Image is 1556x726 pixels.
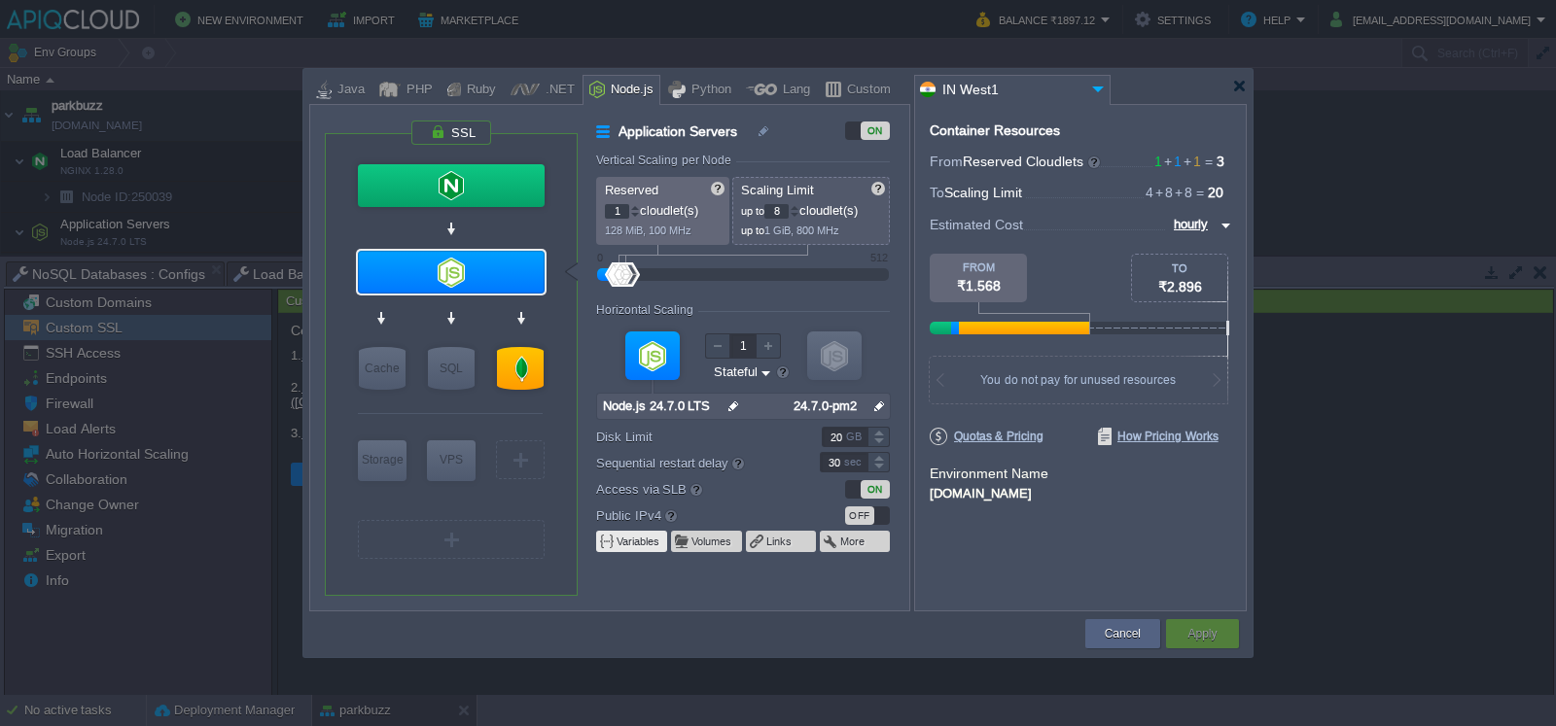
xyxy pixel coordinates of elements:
div: Node.js [605,76,654,105]
p: cloudlet(s) [741,198,883,219]
div: ON [861,121,890,140]
div: Create New Layer [358,520,545,559]
div: sec [844,453,866,471]
span: How Pricing Works [1098,428,1219,445]
label: Public IPv4 [596,504,794,526]
span: ₹2.896 [1158,279,1202,294]
button: Volumes [691,534,733,549]
div: [DOMAIN_NAME] [930,483,1231,501]
div: Storage Containers [358,440,407,481]
button: Cancel [1105,624,1141,643]
div: Horizontal Scaling [596,303,698,317]
div: Cache [359,347,406,390]
label: Disk Limit [596,427,794,447]
span: 1 [1182,154,1201,169]
span: 1 GiB, 800 MHz [764,225,839,236]
div: Python [686,76,731,105]
label: Access via SLB [596,478,794,500]
div: SQL [428,347,475,390]
div: Ruby [461,76,496,105]
div: Java [332,76,365,105]
span: + [1153,185,1165,200]
div: Create New Layer [496,440,545,479]
div: Load Balancer [358,164,545,207]
span: = [1201,154,1217,169]
div: 512 [870,252,888,263]
span: 20 [1208,185,1223,200]
div: Custom [841,76,891,105]
span: 128 MiB, 100 MHz [605,225,691,236]
div: Application Servers [358,251,545,294]
span: To [930,185,944,200]
label: Environment Name [930,466,1048,481]
div: PHP [401,76,433,105]
div: .NET [540,76,575,105]
button: Apply [1187,624,1217,643]
p: cloudlet(s) [605,198,723,219]
div: TO [1132,262,1227,274]
span: + [1173,185,1185,200]
span: Reserved Cloudlets [963,154,1102,169]
div: OFF [845,506,874,525]
span: 1 [1162,154,1182,169]
button: Links [766,534,794,549]
span: Reserved [605,183,658,197]
div: SQL Databases [428,347,475,390]
span: 4 [1146,185,1153,200]
label: Sequential restart delay [596,452,794,473]
div: ON [861,480,890,499]
span: + [1182,154,1193,169]
span: 1 [1154,154,1162,169]
div: Lang [777,76,810,105]
span: Scaling Limit [741,183,814,197]
span: = [1192,185,1208,200]
span: up to [741,225,764,236]
span: From [930,154,963,169]
span: Quotas & Pricing [930,428,1043,445]
div: Container Resources [930,123,1060,138]
span: + [1162,154,1174,169]
span: 8 [1173,185,1192,200]
span: Scaling Limit [944,185,1022,200]
button: Variables [617,534,661,549]
div: Vertical Scaling per Node [596,154,736,167]
div: GB [846,428,866,446]
div: VPS [427,440,476,479]
div: Storage [358,440,407,479]
span: Estimated Cost [930,214,1023,235]
div: FROM [930,261,1027,273]
div: NoSQL Databases [497,347,544,390]
div: Elastic VPS [427,440,476,481]
span: up to [741,205,764,217]
span: 3 [1217,154,1224,169]
button: More [840,534,866,549]
div: 0 [597,252,603,263]
span: ₹1.568 [957,278,1001,294]
span: 8 [1153,185,1173,200]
